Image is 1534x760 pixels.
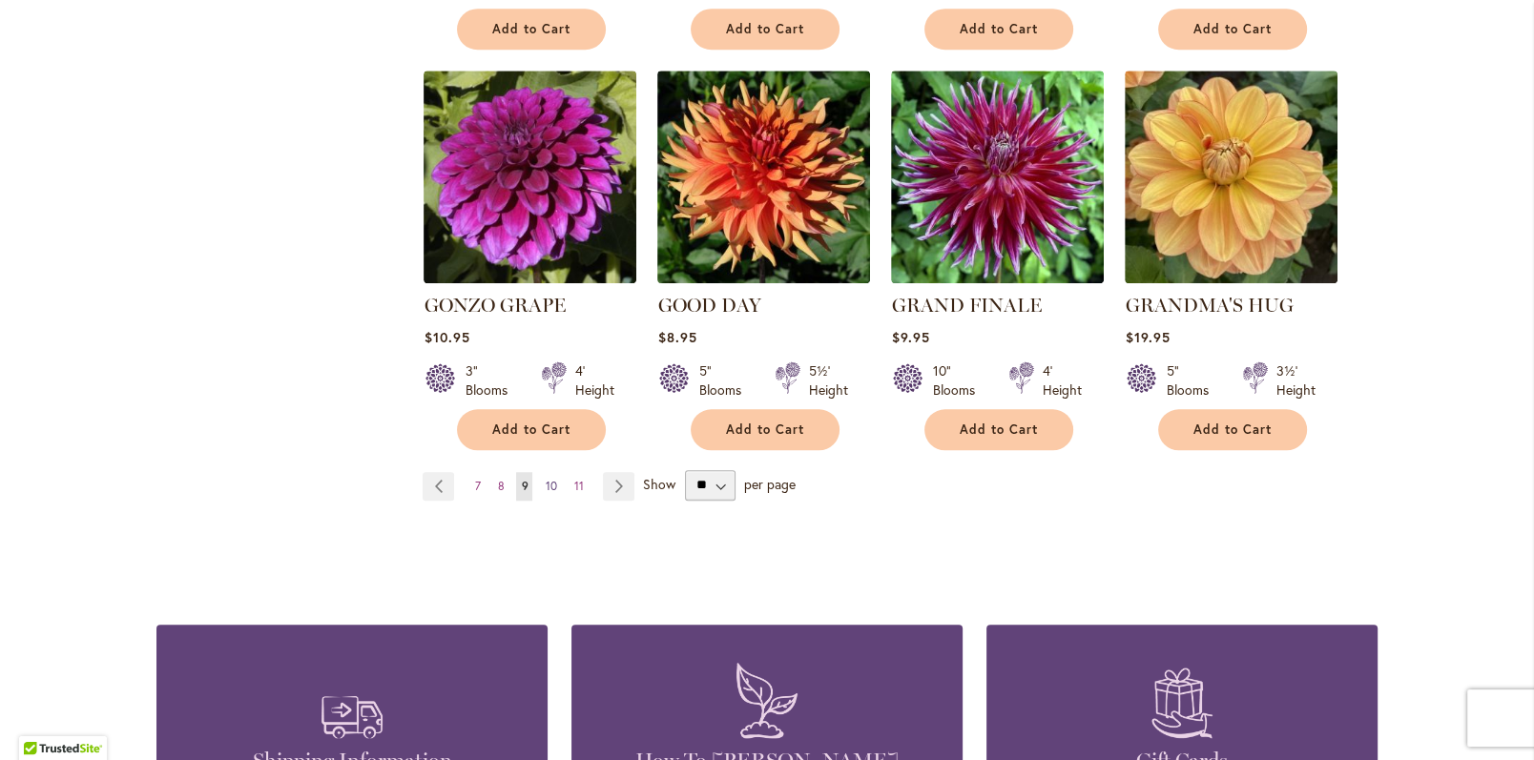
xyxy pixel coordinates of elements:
span: $10.95 [424,328,469,346]
button: Add to Cart [1158,9,1307,50]
span: 7 [474,479,480,493]
img: GRANDMA'S HUG [1125,71,1337,283]
span: $9.95 [891,328,929,346]
a: Grand Finale [891,269,1104,287]
span: per page [744,474,796,492]
a: GONZO GRAPE [424,294,565,317]
span: Add to Cart [492,421,570,438]
button: Add to Cart [1158,409,1307,450]
a: GRANDMA'S HUG [1125,269,1337,287]
button: Add to Cart [924,9,1073,50]
span: Add to Cart [726,421,804,438]
a: 10 [540,472,561,501]
div: 3" Blooms [465,361,518,400]
img: Grand Finale [891,71,1104,283]
a: GOOD DAY [657,269,870,287]
span: Add to Cart [492,21,570,37]
a: GRAND FINALE [891,294,1041,317]
iframe: Launch Accessibility Center [14,692,68,746]
div: 3½' Height [1275,361,1315,400]
span: 8 [497,479,504,493]
a: 7 [469,472,485,501]
button: Add to Cart [924,409,1073,450]
a: GONZO GRAPE [424,269,636,287]
div: 5½' Height [808,361,847,400]
div: 4' Height [574,361,613,400]
span: $8.95 [657,328,696,346]
span: Add to Cart [1193,421,1272,438]
div: 5" Blooms [698,361,752,400]
span: Show [642,474,674,492]
span: 11 [573,479,583,493]
a: GRANDMA'S HUG [1125,294,1293,317]
button: Add to Cart [457,9,606,50]
a: GOOD DAY [657,294,760,317]
span: Add to Cart [726,21,804,37]
span: Add to Cart [1193,21,1272,37]
span: 9 [521,479,528,493]
img: GOOD DAY [657,71,870,283]
a: 11 [569,472,588,501]
button: Add to Cart [691,409,840,450]
a: 8 [492,472,508,501]
span: 10 [545,479,556,493]
div: 5" Blooms [1166,361,1219,400]
img: GONZO GRAPE [424,71,636,283]
button: Add to Cart [457,409,606,450]
span: Add to Cart [960,21,1038,37]
div: 10" Blooms [932,361,985,400]
span: $19.95 [1125,328,1170,346]
button: Add to Cart [691,9,840,50]
div: 4' Height [1042,361,1081,400]
span: Add to Cart [960,421,1038,438]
